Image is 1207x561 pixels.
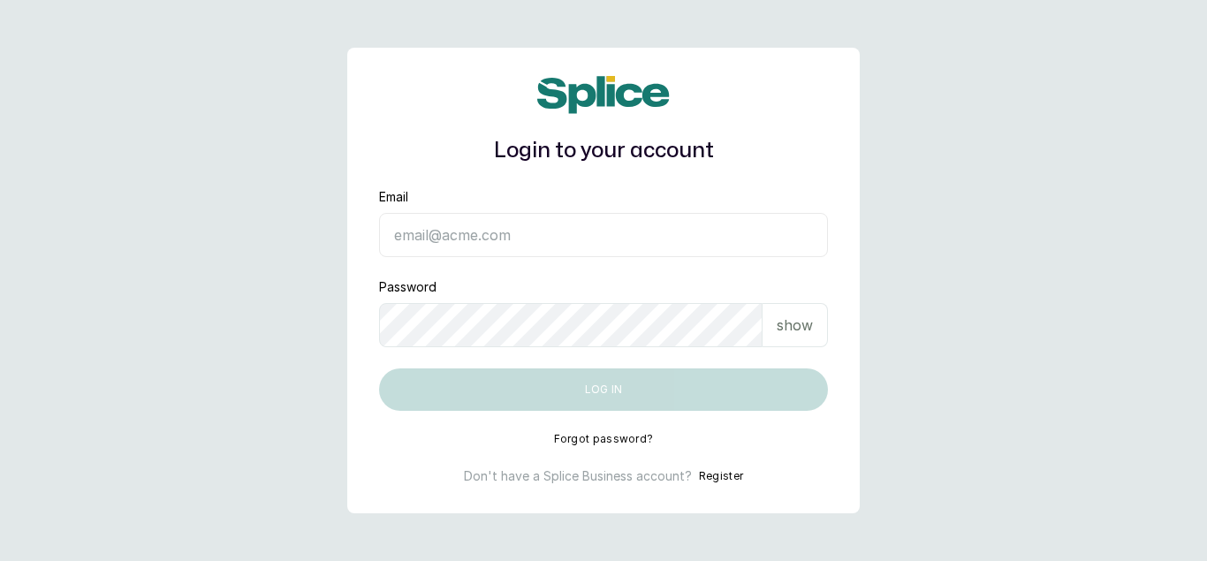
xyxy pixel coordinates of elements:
p: show [777,315,813,336]
label: Email [379,188,408,206]
p: Don't have a Splice Business account? [464,467,692,485]
input: email@acme.com [379,213,828,257]
h1: Login to your account [379,135,828,167]
button: Forgot password? [554,432,654,446]
button: Log in [379,368,828,411]
button: Register [699,467,743,485]
label: Password [379,278,436,296]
